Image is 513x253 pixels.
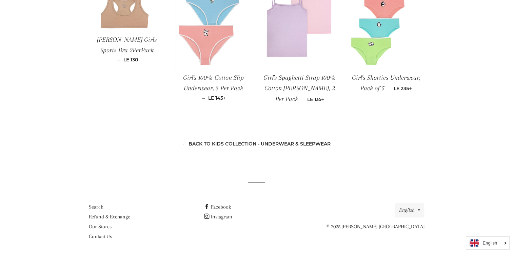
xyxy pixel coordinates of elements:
a: Refund & Exchange [89,214,130,220]
span: — [202,95,205,101]
a: [PERSON_NAME] Girls Sports Bra 2PerPack — LE 130 [89,30,165,69]
a: Contact Us [89,233,112,239]
a: ← Back to Kids Collection - Underwear & Sleepwear [182,141,331,147]
a: Our Stores [89,223,112,230]
span: Girl's 100% Cotton Slip Underwear, 3 Per Pack [183,74,244,92]
span: LE 235 [394,85,412,92]
span: — [117,57,121,63]
a: English [470,239,506,247]
span: [PERSON_NAME] Girls Sports Bra 2PerPack [97,36,157,54]
span: Girl's Spaghetti Strap 100% Cotton [PERSON_NAME], 2 Per Pack [263,74,336,103]
a: Instagram [204,214,232,220]
span: — [301,96,304,102]
p: © 2025, [319,222,424,231]
span: LE 145 [208,95,226,101]
span: LE 135 [307,96,324,102]
a: Search [89,204,103,210]
a: [PERSON_NAME] [GEOGRAPHIC_DATA] [341,223,424,230]
a: Girl's 100% Cotton Slip Underwear, 3 Per Pack — LE 145 [175,68,252,107]
span: LE 130 [123,57,138,63]
span: — [387,85,391,92]
i: English [482,241,497,245]
a: Girl's Spaghetti Strap 100% Cotton [PERSON_NAME], 2 Per Pack — LE 135 [262,68,338,109]
span: Girl's Shorties Underwear, Pack of 5 [352,74,420,92]
a: Facebook [204,204,231,210]
button: English [395,203,424,217]
a: Girl's Shorties Underwear, Pack of 5 — LE 235 [348,68,425,98]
